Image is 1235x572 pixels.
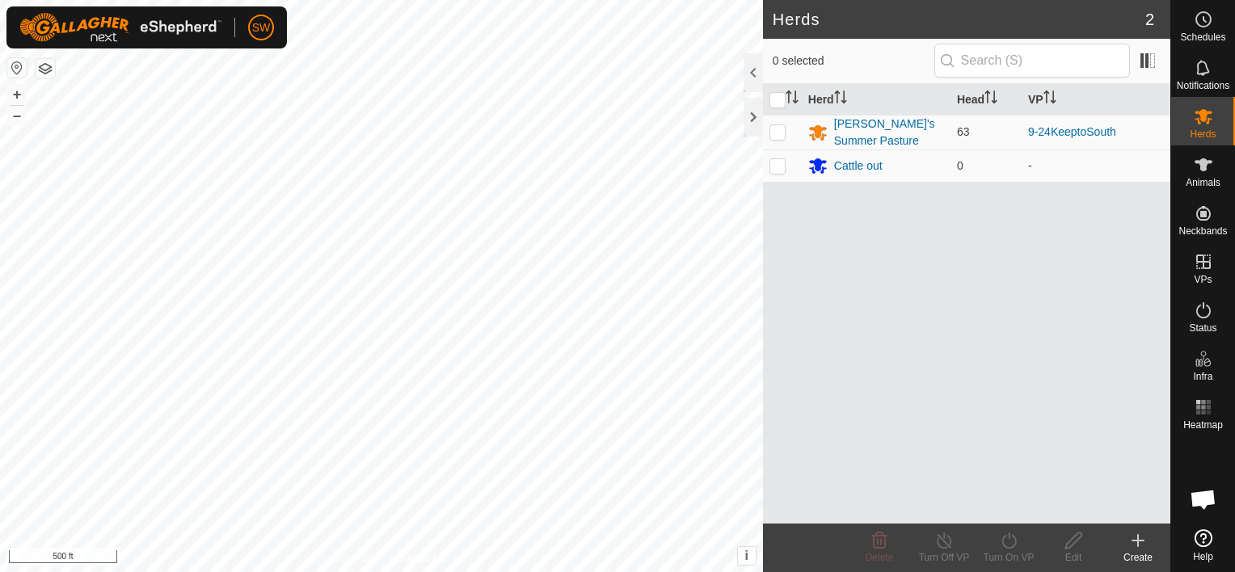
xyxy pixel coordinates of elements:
[7,106,27,125] button: –
[773,53,934,69] span: 0 selected
[7,58,27,78] button: Reset Map
[1183,420,1223,430] span: Heatmap
[738,547,756,565] button: i
[1022,84,1170,116] th: VP
[1022,149,1170,182] td: -
[7,85,27,104] button: +
[976,550,1041,565] div: Turn On VP
[252,19,271,36] span: SW
[1177,81,1229,90] span: Notifications
[934,44,1130,78] input: Search (S)
[786,93,799,106] p-sorticon: Activate to sort
[950,84,1022,116] th: Head
[318,551,378,566] a: Privacy Policy
[834,93,847,106] p-sorticon: Activate to sort
[984,93,997,106] p-sorticon: Activate to sort
[1190,129,1216,139] span: Herds
[866,552,894,563] span: Delete
[912,550,976,565] div: Turn Off VP
[957,159,963,172] span: 0
[1193,372,1212,381] span: Infra
[1043,93,1056,106] p-sorticon: Activate to sort
[773,10,1145,29] h2: Herds
[1186,178,1220,187] span: Animals
[1145,7,1154,32] span: 2
[36,59,55,78] button: Map Layers
[19,13,221,42] img: Gallagher Logo
[802,84,950,116] th: Herd
[1193,552,1213,561] span: Help
[398,551,445,566] a: Contact Us
[834,158,883,175] div: Cattle out
[1194,275,1212,284] span: VPs
[1189,323,1216,333] span: Status
[1106,550,1170,565] div: Create
[1028,125,1116,138] a: 9-24KeeptoSouth
[1171,523,1235,568] a: Help
[834,116,944,149] div: [PERSON_NAME]'s Summer Pasture
[957,125,970,138] span: 63
[745,549,748,562] span: i
[1179,475,1228,524] div: Open chat
[1178,226,1227,236] span: Neckbands
[1041,550,1106,565] div: Edit
[1180,32,1225,42] span: Schedules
